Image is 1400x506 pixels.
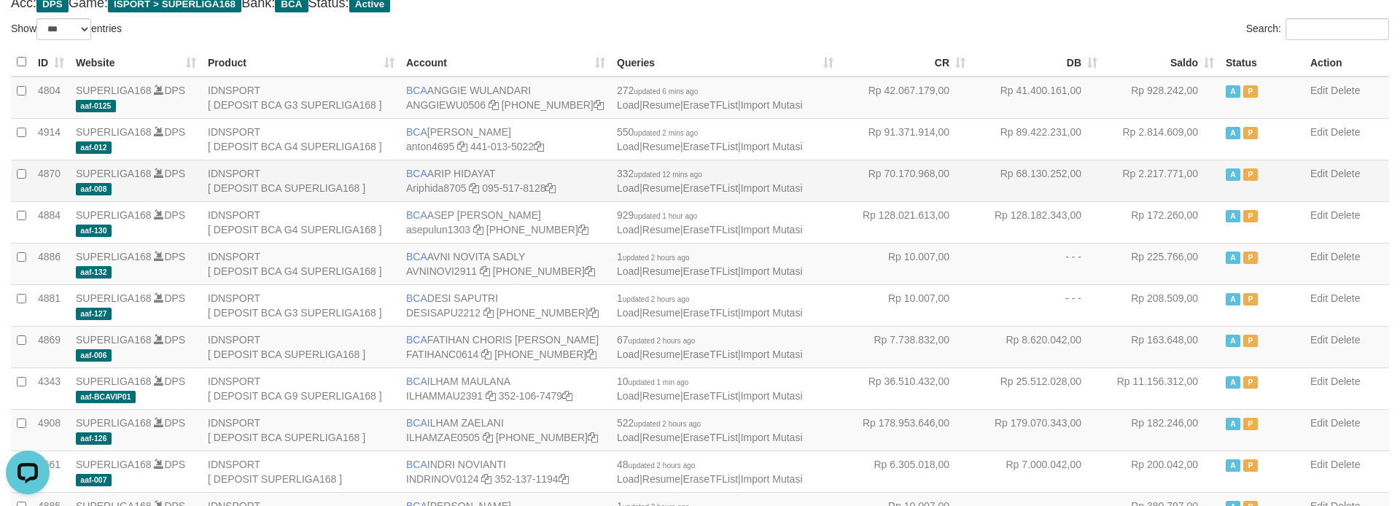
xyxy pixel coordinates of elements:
[1243,210,1258,222] span: Paused
[406,375,427,387] span: BCA
[76,375,152,387] a: SUPERLIGA168
[76,474,112,486] span: aaf-007
[617,251,803,277] span: | | |
[202,326,400,367] td: IDNSPORT [ DEPOSIT BCA SUPERLIGA168 ]
[1310,209,1328,221] a: Edit
[971,284,1103,326] td: - - -
[642,390,680,402] a: Resume
[634,171,701,179] span: updated 12 mins ago
[545,182,556,194] a: Copy 0955178128 to clipboard
[406,349,478,360] a: FATIHANC0614
[1103,160,1220,201] td: Rp 2.217.771,00
[406,292,427,304] span: BCA
[1243,376,1258,389] span: Paused
[683,473,738,485] a: EraseTFList
[400,409,611,451] td: ILHAM ZAELANI [PHONE_NUMBER]
[400,243,611,284] td: AVNI NOVITA SADLY [PHONE_NUMBER]
[202,243,400,284] td: IDNSPORT [ DEPOSIT BCA G4 SUPERLIGA168 ]
[76,126,152,138] a: SUPERLIGA168
[406,417,427,429] span: BCA
[1310,334,1328,346] a: Edit
[1226,252,1240,264] span: Active
[1226,376,1240,389] span: Active
[400,48,611,77] th: Account: activate to sort column ascending
[839,284,971,326] td: Rp 10.007,00
[1310,85,1328,96] a: Edit
[1310,292,1328,304] a: Edit
[617,224,639,236] a: Load
[617,168,803,194] span: | | |
[634,212,697,220] span: updated 1 hour ago
[642,432,680,443] a: Resume
[76,459,152,470] a: SUPERLIGA168
[1331,417,1360,429] a: Delete
[1226,168,1240,181] span: Active
[741,99,803,111] a: Import Mutasi
[839,77,971,119] td: Rp 42.067.179,00
[400,451,611,492] td: INDRI NOVIANTI 352-137-1194
[642,307,680,319] a: Resume
[683,390,738,402] a: EraseTFList
[617,459,803,485] span: | | |
[483,307,494,319] a: Copy DESISAPU2212 to clipboard
[683,99,738,111] a: EraseTFList
[839,118,971,160] td: Rp 91.371.914,00
[1331,459,1360,470] a: Delete
[11,18,122,40] label: Show entries
[76,308,112,320] span: aaf-127
[1331,168,1360,179] a: Delete
[971,243,1103,284] td: - - -
[1103,201,1220,243] td: Rp 172.260,00
[70,451,202,492] td: DPS
[400,201,611,243] td: ASEP [PERSON_NAME] [PHONE_NUMBER]
[642,99,680,111] a: Resume
[839,367,971,409] td: Rp 36.510.432,00
[70,284,202,326] td: DPS
[32,160,70,201] td: 4870
[534,141,544,152] a: Copy 4410135022 to clipboard
[32,77,70,119] td: 4804
[406,459,427,470] span: BCA
[839,326,971,367] td: Rp 7.738.832,00
[642,141,680,152] a: Resume
[32,118,70,160] td: 4914
[617,307,639,319] a: Load
[1243,85,1258,98] span: Paused
[406,141,454,152] a: anton4695
[683,224,738,236] a: EraseTFList
[406,390,483,402] a: ILHAMMAU2391
[406,265,477,277] a: AVNINOVI2911
[406,99,486,111] a: ANGGIEWU0506
[683,307,738,319] a: EraseTFList
[1304,48,1389,77] th: Action
[642,224,680,236] a: Resume
[70,409,202,451] td: DPS
[617,99,639,111] a: Load
[1331,126,1360,138] a: Delete
[617,126,698,138] span: 550
[1103,326,1220,367] td: Rp 163.648,00
[1103,284,1220,326] td: Rp 208.509,00
[400,367,611,409] td: ILHAM MAULANA 352-106-7479
[1286,18,1389,40] input: Search:
[76,85,152,96] a: SUPERLIGA168
[617,473,639,485] a: Load
[683,265,738,277] a: EraseTFList
[202,77,400,119] td: IDNSPORT [ DEPOSIT BCA G3 SUPERLIGA168 ]
[457,141,467,152] a: Copy anton4695 to clipboard
[617,459,695,470] span: 48
[76,417,152,429] a: SUPERLIGA168
[76,183,112,195] span: aaf-008
[1243,335,1258,347] span: Paused
[617,265,639,277] a: Load
[617,334,803,360] span: | | |
[1103,118,1220,160] td: Rp 2.814.609,00
[683,432,738,443] a: EraseTFList
[32,284,70,326] td: 4881
[741,182,803,194] a: Import Mutasi
[1243,252,1258,264] span: Paused
[202,48,400,77] th: Product: activate to sort column ascending
[32,409,70,451] td: 4908
[76,168,152,179] a: SUPERLIGA168
[617,141,639,152] a: Load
